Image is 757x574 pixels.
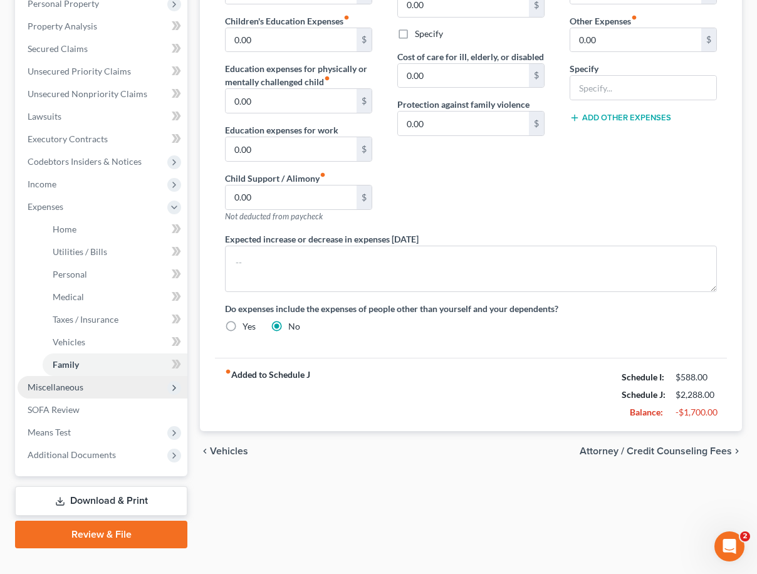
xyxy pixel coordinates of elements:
div: $ [701,28,716,52]
label: Expected increase or decrease in expenses [DATE] [225,232,419,246]
div: $ [357,28,372,52]
div: $588.00 [676,371,717,384]
span: SOFA Review [28,404,80,415]
input: -- [398,64,529,88]
a: Family [43,353,187,376]
a: Personal [43,263,187,286]
label: Education expenses for physically or mentally challenged child [225,62,372,88]
span: Secured Claims [28,43,88,54]
div: $2,288.00 [676,389,717,401]
i: fiber_manual_record [324,75,330,81]
button: Add Other Expenses [570,113,671,123]
a: Utilities / Bills [43,241,187,263]
div: -$1,700.00 [676,406,717,419]
strong: Schedule I: [622,372,664,382]
strong: Added to Schedule J [225,368,310,421]
span: Codebtors Insiders & Notices [28,156,142,167]
div: $ [529,64,544,88]
i: fiber_manual_record [631,14,637,21]
label: Do expenses include the expenses of people other than yourself and your dependents? [225,302,717,315]
a: Executory Contracts [18,128,187,150]
a: Property Analysis [18,15,187,38]
a: SOFA Review [18,399,187,421]
span: Attorney / Credit Counseling Fees [580,446,732,456]
input: Specify... [570,76,716,100]
label: Yes [243,320,256,333]
strong: Schedule J: [622,389,666,400]
span: Lawsuits [28,111,61,122]
a: Vehicles [43,331,187,353]
div: $ [357,89,372,113]
span: Unsecured Priority Claims [28,66,131,76]
a: Lawsuits [18,105,187,128]
span: Means Test [28,427,71,437]
span: Unsecured Nonpriority Claims [28,88,147,99]
label: Child Support / Alimony [225,172,326,185]
button: Attorney / Credit Counseling Fees chevron_right [580,446,742,456]
a: Taxes / Insurance [43,308,187,331]
a: Medical [43,286,187,308]
label: Other Expenses [570,14,637,28]
span: Vehicles [210,446,248,456]
span: Utilities / Bills [53,246,107,257]
label: Education expenses for work [225,123,338,137]
span: Additional Documents [28,449,116,460]
label: Cost of care for ill, elderly, or disabled [397,50,544,63]
div: $ [529,112,544,135]
span: Taxes / Insurance [53,314,118,325]
i: fiber_manual_record [320,172,326,178]
a: Unsecured Nonpriority Claims [18,83,187,105]
input: -- [570,28,701,52]
div: $ [357,185,372,209]
span: Miscellaneous [28,382,83,392]
span: Executory Contracts [28,133,108,144]
input: -- [226,89,357,113]
strong: Balance: [630,407,663,417]
i: chevron_left [200,446,210,456]
label: No [288,320,300,333]
span: Not deducted from paycheck [225,211,323,221]
input: -- [226,137,357,161]
i: chevron_right [732,446,742,456]
label: Specify [570,62,598,75]
a: Review & File [15,521,187,548]
span: Personal [53,269,87,279]
i: fiber_manual_record [225,368,231,375]
a: Secured Claims [18,38,187,60]
input: -- [226,28,357,52]
span: Family [53,359,79,370]
input: -- [226,185,357,209]
iframe: Intercom live chat [714,531,744,561]
label: Specify [415,28,443,40]
button: chevron_left Vehicles [200,446,248,456]
input: -- [398,112,529,135]
a: Download & Print [15,486,187,516]
span: Income [28,179,56,189]
span: Expenses [28,201,63,212]
span: Vehicles [53,337,85,347]
label: Children's Education Expenses [225,14,350,28]
label: Protection against family violence [397,98,530,111]
span: 2 [740,531,750,541]
a: Unsecured Priority Claims [18,60,187,83]
span: Home [53,224,76,234]
span: Medical [53,291,84,302]
i: fiber_manual_record [343,14,350,21]
span: Property Analysis [28,21,97,31]
div: $ [357,137,372,161]
a: Home [43,218,187,241]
